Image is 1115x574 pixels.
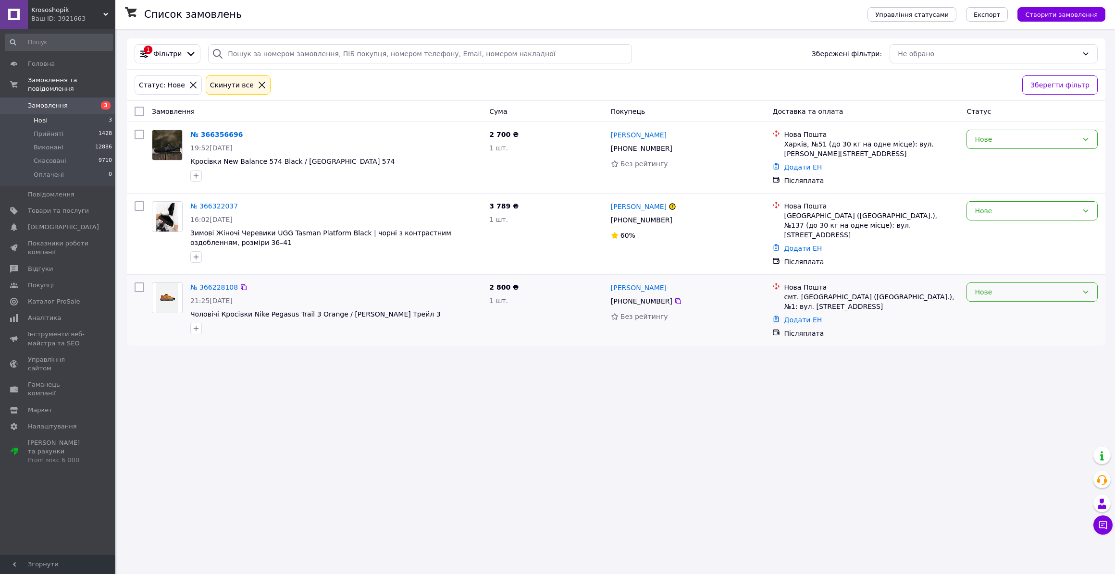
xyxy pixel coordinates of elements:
div: Cкинути все [208,80,256,90]
span: Фільтри [153,49,182,59]
span: Замовлення та повідомлення [28,76,115,93]
a: Зимові Жіночі Черевики UGG Tasman Platform Black | чорні з контрастним оздобленням, розміри 36–41 [190,229,451,246]
div: [PHONE_NUMBER] [609,142,674,155]
span: 12886 [95,143,112,152]
div: [PHONE_NUMBER] [609,294,674,308]
div: Ваш ID: 3921663 [31,14,115,23]
a: Додати ЕН [784,163,822,171]
div: Нове [975,206,1078,216]
button: Створити замовлення [1017,7,1105,22]
span: 19:52[DATE] [190,144,233,152]
a: [PERSON_NAME] [611,283,667,293]
span: Покупець [611,108,645,115]
a: Фото товару [152,130,183,160]
div: [GEOGRAPHIC_DATA] ([GEOGRAPHIC_DATA].), №137 (до 30 кг на одне місце): вул. [STREET_ADDRESS] [784,211,959,240]
button: Зберегти фільтр [1022,75,1098,95]
img: Фото товару [152,130,182,160]
span: Оплачені [34,171,64,179]
span: [DEMOGRAPHIC_DATA] [28,223,99,232]
span: 0 [109,171,112,179]
a: Кросівки New Balance 574 Black / [GEOGRAPHIC_DATA] 574 [190,158,395,165]
span: 9710 [99,157,112,165]
span: 16:02[DATE] [190,216,233,223]
a: Чоловічі Кросівки Nike Pegasus Trail 3 Orange / [PERSON_NAME] Трейл 3 [190,310,441,318]
span: Гаманець компанії [28,380,89,398]
button: Чат з покупцем [1093,515,1113,535]
span: Прийняті [34,130,63,138]
button: Управління статусами [867,7,956,22]
div: смт. [GEOGRAPHIC_DATA] ([GEOGRAPHIC_DATA].), №1: вул. [STREET_ADDRESS] [784,292,959,311]
span: 2 700 ₴ [489,131,519,138]
div: Післяплата [784,329,959,338]
div: Нова Пошта [784,201,959,211]
span: Каталог ProSale [28,297,80,306]
a: Додати ЕН [784,244,822,252]
img: Фото товару [156,202,179,232]
span: Cума [489,108,507,115]
span: Головна [28,60,55,68]
a: Додати ЕН [784,316,822,324]
span: Відгуки [28,265,53,273]
span: 1428 [99,130,112,138]
img: Фото товару [156,283,179,313]
div: Prom мікс 6 000 [28,456,89,464]
span: 1 шт. [489,216,508,223]
a: Створити замовлення [1008,10,1105,18]
span: Статус [966,108,991,115]
span: Без рейтингу [620,160,668,168]
span: 1 шт. [489,144,508,152]
span: Створити замовлення [1025,11,1098,18]
span: Аналітика [28,314,61,322]
span: Без рейтингу [620,313,668,320]
a: Фото товару [152,282,183,313]
div: [PHONE_NUMBER] [609,213,674,227]
span: Інструменти веб-майстра та SEO [28,330,89,347]
span: Зберегти фільтр [1030,80,1090,90]
a: [PERSON_NAME] [611,202,667,211]
div: Післяплата [784,176,959,185]
span: Виконані [34,143,63,152]
span: Нові [34,116,48,125]
span: Експорт [974,11,1001,18]
span: Маркет [28,406,52,415]
input: Пошук [5,34,113,51]
a: [PERSON_NAME] [611,130,667,140]
a: № 366322037 [190,202,238,210]
a: № 366228108 [190,283,238,291]
span: Збережені фільтри: [812,49,882,59]
span: Доставка та оплата [772,108,843,115]
div: Нова Пошта [784,130,959,139]
span: Повідомлення [28,190,74,199]
button: Експорт [966,7,1008,22]
span: Товари та послуги [28,207,89,215]
div: Нова Пошта [784,282,959,292]
div: Харків, №51 (до 30 кг на одне місце): вул. [PERSON_NAME][STREET_ADDRESS] [784,139,959,159]
span: 3 [101,101,111,110]
span: Управління сайтом [28,355,89,373]
span: 3 789 ₴ [489,202,519,210]
input: Пошук за номером замовлення, ПІБ покупця, номером телефону, Email, номером накладної [208,44,632,63]
span: Налаштування [28,422,77,431]
div: Статус: Нове [137,80,187,90]
span: 2 800 ₴ [489,283,519,291]
div: Нове [975,134,1078,145]
span: Замовлення [152,108,195,115]
a: № 366356696 [190,131,243,138]
span: Скасовані [34,157,66,165]
span: Показники роботи компанії [28,239,89,256]
span: [PERSON_NAME] та рахунки [28,439,89,465]
span: Управління статусами [875,11,949,18]
div: Нове [975,287,1078,297]
span: 1 шт. [489,297,508,305]
span: Замовлення [28,101,68,110]
div: Післяплата [784,257,959,267]
a: Фото товару [152,201,183,232]
span: Покупці [28,281,54,290]
h1: Список замовлень [144,9,242,20]
span: 21:25[DATE] [190,297,233,305]
div: Не обрано [898,49,1078,59]
span: 60% [620,232,635,239]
